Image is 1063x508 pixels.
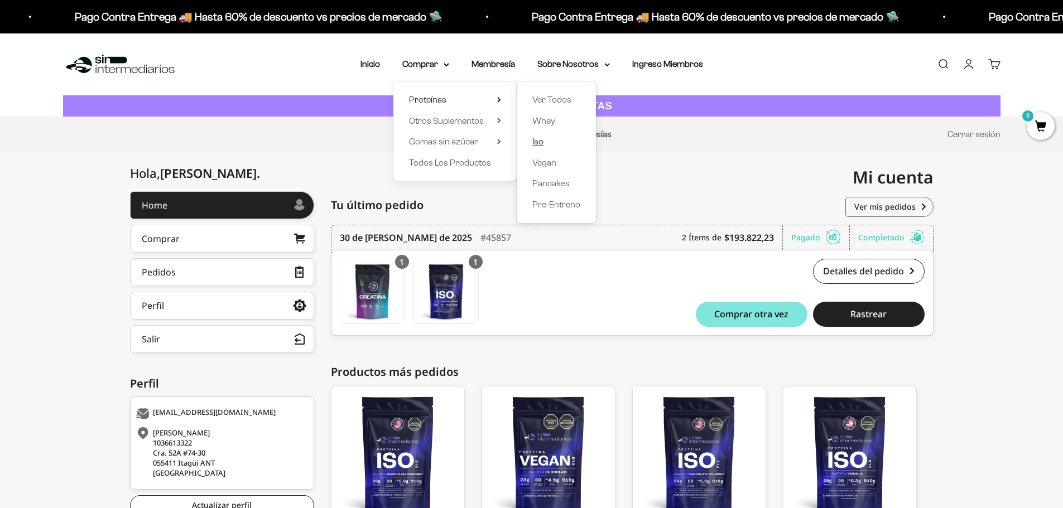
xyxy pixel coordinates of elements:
[845,197,934,217] a: Ver mis pedidos
[472,59,515,69] a: Membresía
[532,158,556,167] span: Vegan
[1027,121,1055,133] a: 0
[340,231,472,244] time: 30 de [PERSON_NAME] de 2025
[480,225,511,250] div: #45857
[409,95,446,104] span: Proteínas
[532,134,580,149] a: Iso
[853,166,934,188] span: Mi cuenta
[360,59,380,69] a: Inicio
[395,255,409,269] div: 1
[532,200,580,209] span: Pre-Entreno
[130,258,314,286] a: Pedidos
[340,259,405,323] img: Translation missing: es.Creatina Monohidrato
[532,95,571,104] span: Ver Todos
[409,156,501,170] a: Todos Los Productos
[142,234,180,243] div: Comprar
[136,408,305,419] div: [EMAIL_ADDRESS][DOMAIN_NAME]
[142,301,164,310] div: Perfil
[142,201,167,210] div: Home
[142,268,176,277] div: Pedidos
[409,134,501,149] summary: Gomas sin azúcar
[130,292,314,320] a: Perfil
[130,166,260,180] div: Hola,
[532,114,580,128] a: Whey
[724,231,774,244] b: $193.822,23
[130,191,314,219] a: Home
[402,57,449,71] summary: Comprar
[63,95,1001,117] a: CUANTA PROTEÍNA NECESITAS
[409,158,491,167] span: Todos Los Productos
[850,309,887,318] span: Rastrear
[409,116,484,125] span: Otros Suplementos
[858,225,925,250] div: Completado
[532,137,543,146] span: Iso
[160,165,260,181] span: [PERSON_NAME]
[414,259,478,323] img: Translation missing: es.Proteína Aislada ISO - Chocolate - Chocolate / 2 libras (910g)
[409,93,501,107] summary: Proteínas
[532,116,555,125] span: Whey
[947,129,1001,139] a: Cerrar sesión
[136,428,305,478] div: [PERSON_NAME] 1036613322 Cra. 52A #74-30 055411 Itagüi ANT [GEOGRAPHIC_DATA]
[532,197,580,212] a: Pre-Entreno
[1021,109,1035,123] mark: 0
[340,259,405,324] a: Creatina Monohidrato
[532,156,580,170] a: Vegan
[791,225,850,250] div: Pagado
[532,178,570,188] span: Pancakes
[469,255,483,269] div: 1
[331,197,424,214] span: Tu último pedido
[696,302,807,327] button: Comprar otra vez
[409,137,478,146] span: Gomas sin azúcar
[532,93,580,107] a: Ver Todos
[682,225,783,250] div: 2 Ítems de
[532,176,580,191] a: Pancakes
[71,8,439,26] p: Pago Contra Entrega 🚚 Hasta 60% de descuento vs precios de mercado 🛸
[130,325,314,353] button: Salir
[413,259,479,324] a: Proteína Aislada ISO - Chocolate - Chocolate / 2 libras (910g)
[813,302,925,327] button: Rastrear
[409,114,501,128] summary: Otros Suplementos
[714,309,788,318] span: Comprar otra vez
[632,59,703,69] a: Ingreso Miembros
[528,8,896,26] p: Pago Contra Entrega 🚚 Hasta 60% de descuento vs precios de mercado 🛸
[130,375,314,392] div: Perfil
[331,364,934,380] div: Productos más pedidos
[130,225,314,253] a: Comprar
[537,57,610,71] summary: Sobre Nosotros
[257,165,260,181] span: .
[813,259,925,284] a: Detalles del pedido
[142,335,160,343] div: Salir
